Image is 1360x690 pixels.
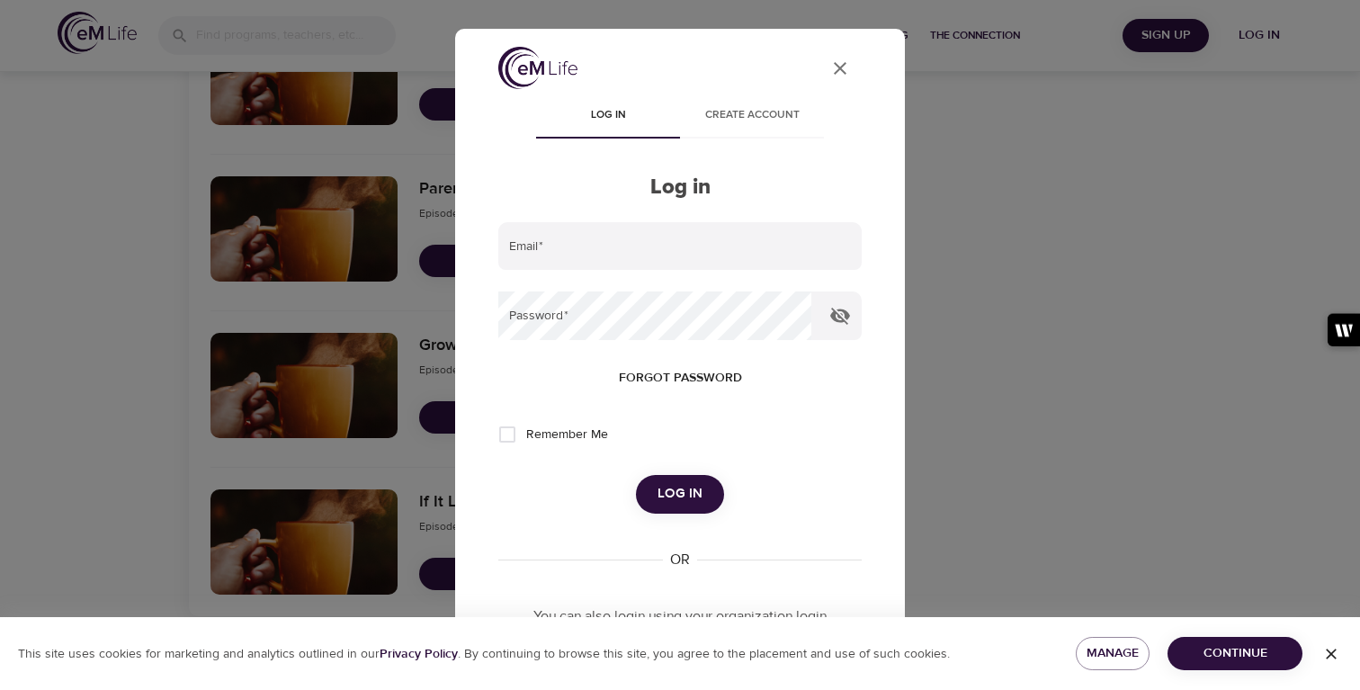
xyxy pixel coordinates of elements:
[1182,642,1288,665] span: Continue
[658,482,702,506] span: Log in
[498,95,862,139] div: disabled tabs example
[636,475,724,513] button: Log in
[619,367,742,390] span: Forgot password
[663,550,697,570] div: OR
[498,606,862,648] p: You can also login using your organization login information
[612,362,749,395] button: Forgot password
[498,175,862,201] h2: Log in
[1090,642,1135,665] span: Manage
[498,47,577,89] img: logo
[547,106,669,125] span: Log in
[819,47,862,90] button: close
[526,426,608,444] span: Remember Me
[691,106,813,125] span: Create account
[380,646,458,662] b: Privacy Policy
